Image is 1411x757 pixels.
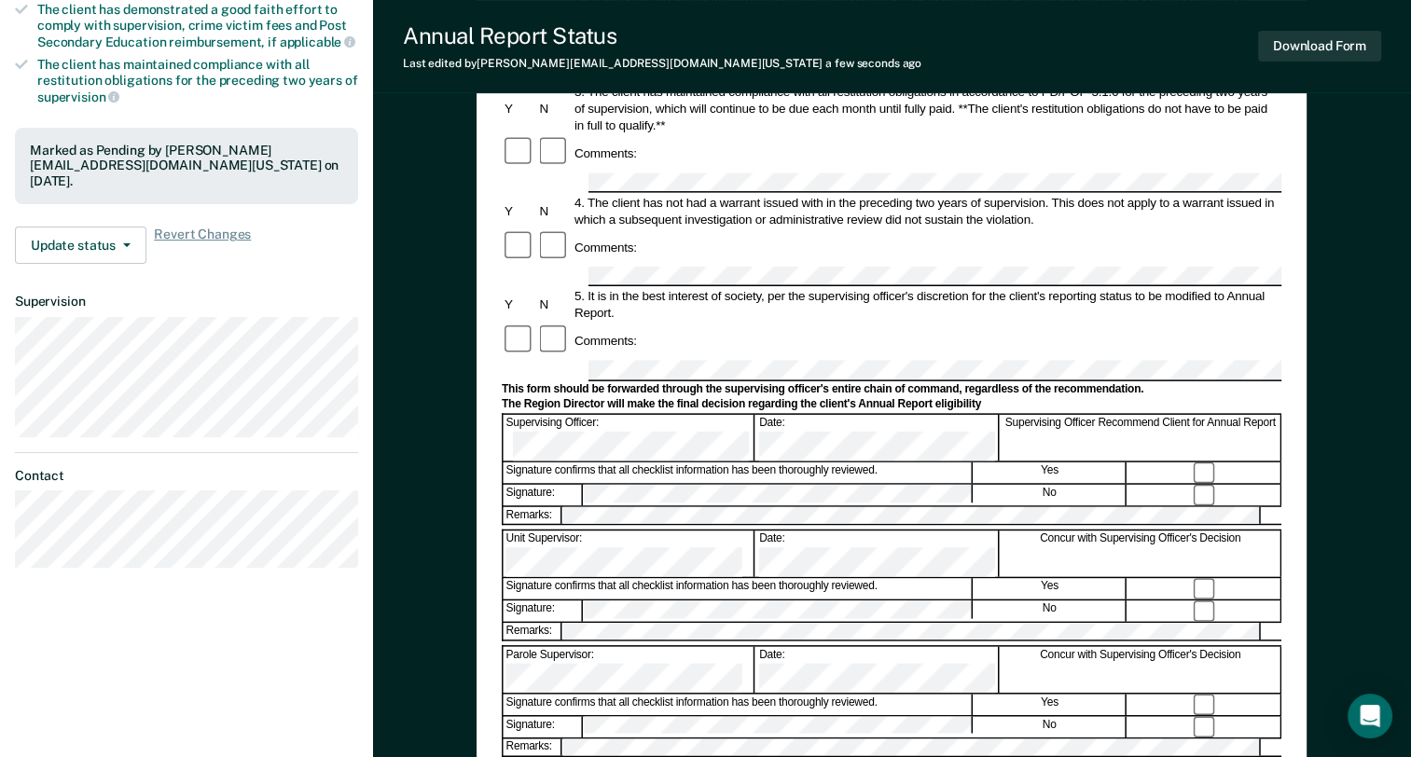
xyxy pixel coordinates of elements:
[504,416,755,461] div: Supervising Officer:
[572,239,640,255] div: Comments:
[572,333,640,350] div: Comments:
[572,194,1281,227] div: 4. The client has not had a warrant issued with in the preceding two years of supervision. This d...
[974,601,1127,622] div: No
[1001,647,1281,693] div: Concur with Supervising Officer's Decision
[15,468,358,484] dt: Contact
[756,647,999,693] div: Date:
[974,579,1127,599] div: Yes
[537,202,572,219] div: N
[572,145,640,161] div: Comments:
[974,462,1127,483] div: Yes
[502,296,536,313] div: Y
[504,601,583,622] div: Signature:
[974,717,1127,737] div: No
[15,227,146,264] button: Update status
[37,2,358,49] div: The client has demonstrated a good faith effort to comply with supervision, crime victim fees and...
[504,647,755,693] div: Parole Supervisor:
[504,623,563,640] div: Remarks:
[572,84,1281,134] div: 3. The client has maintained compliance with all restitution obligations in accordance to PD/POP-...
[154,227,251,264] span: Revert Changes
[37,57,358,104] div: The client has maintained compliance with all restitution obligations for the preceding two years of
[280,34,355,49] span: applicable
[403,22,921,49] div: Annual Report Status
[825,57,921,70] span: a few seconds ago
[15,294,358,310] dt: Supervision
[30,143,343,189] div: Marked as Pending by [PERSON_NAME][EMAIL_ADDRESS][DOMAIN_NAME][US_STATE] on [DATE].
[537,101,572,117] div: N
[504,462,973,483] div: Signature confirms that all checklist information has been thoroughly reviewed.
[756,416,999,461] div: Date:
[1001,416,1281,461] div: Supervising Officer Recommend Client for Annual Report
[1001,531,1281,577] div: Concur with Supervising Officer's Decision
[37,89,119,104] span: supervision
[403,57,921,70] div: Last edited by [PERSON_NAME][EMAIL_ADDRESS][DOMAIN_NAME][US_STATE]
[504,507,563,524] div: Remarks:
[504,485,583,505] div: Signature:
[756,531,999,577] div: Date:
[572,288,1281,322] div: 5. It is in the best interest of society, per the supervising officer's discretion for the client...
[502,382,1281,397] div: This form should be forwarded through the supervising officer's entire chain of command, regardle...
[537,296,572,313] div: N
[504,531,755,577] div: Unit Supervisor:
[504,717,583,737] div: Signature:
[502,398,1281,413] div: The Region Director will make the final decision regarding the client's Annual Report eligibility
[504,695,973,715] div: Signature confirms that all checklist information has been thoroughly reviewed.
[502,101,536,117] div: Y
[974,695,1127,715] div: Yes
[504,739,563,756] div: Remarks:
[504,579,973,599] div: Signature confirms that all checklist information has been thoroughly reviewed.
[974,485,1127,505] div: No
[502,202,536,219] div: Y
[1258,31,1381,62] button: Download Form
[1348,694,1392,738] div: Open Intercom Messenger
